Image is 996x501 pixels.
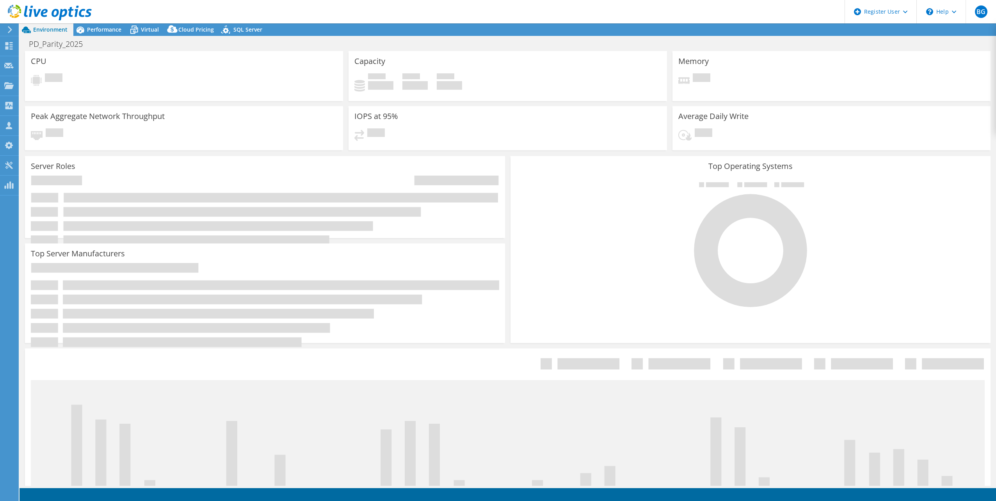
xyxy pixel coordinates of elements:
[31,249,125,258] h3: Top Server Manufacturers
[31,162,75,171] h3: Server Roles
[516,162,985,171] h3: Top Operating Systems
[437,81,462,90] h4: 0 GiB
[178,26,214,33] span: Cloud Pricing
[25,40,95,48] h1: PD_Parity_2025
[141,26,159,33] span: Virtual
[975,5,987,18] span: BG
[926,8,933,15] svg: \n
[693,73,710,84] span: Pending
[437,73,454,81] span: Total
[368,73,386,81] span: Used
[233,26,262,33] span: SQL Server
[678,57,709,66] h3: Memory
[678,112,749,121] h3: Average Daily Write
[45,73,62,84] span: Pending
[46,128,63,139] span: Pending
[31,112,165,121] h3: Peak Aggregate Network Throughput
[354,57,385,66] h3: Capacity
[367,128,385,139] span: Pending
[695,128,712,139] span: Pending
[33,26,68,33] span: Environment
[354,112,398,121] h3: IOPS at 95%
[87,26,121,33] span: Performance
[368,81,393,90] h4: 0 GiB
[402,81,428,90] h4: 0 GiB
[402,73,420,81] span: Free
[31,57,46,66] h3: CPU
